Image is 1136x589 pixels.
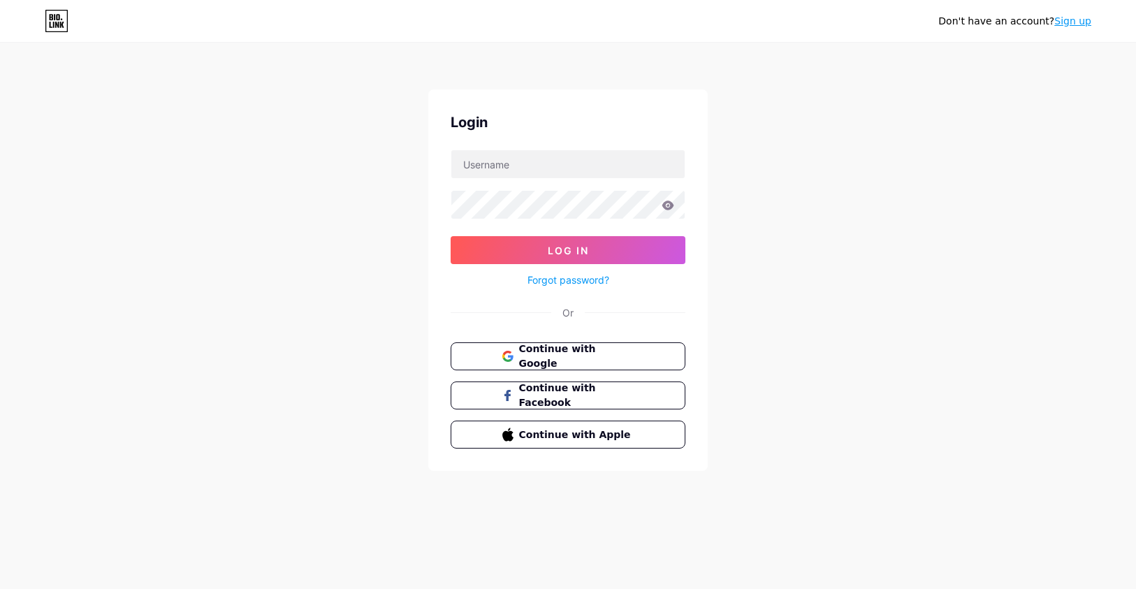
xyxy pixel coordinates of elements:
span: Continue with Apple [519,428,634,442]
a: Forgot password? [527,272,609,287]
span: Log In [548,245,589,256]
button: Continue with Facebook [451,381,685,409]
a: Sign up [1054,15,1091,27]
div: Don't have an account? [938,14,1091,29]
button: Continue with Apple [451,421,685,449]
div: Or [562,305,574,320]
button: Continue with Google [451,342,685,370]
button: Log In [451,236,685,264]
input: Username [451,150,685,178]
span: Continue with Facebook [519,381,634,410]
span: Continue with Google [519,342,634,371]
div: Login [451,112,685,133]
